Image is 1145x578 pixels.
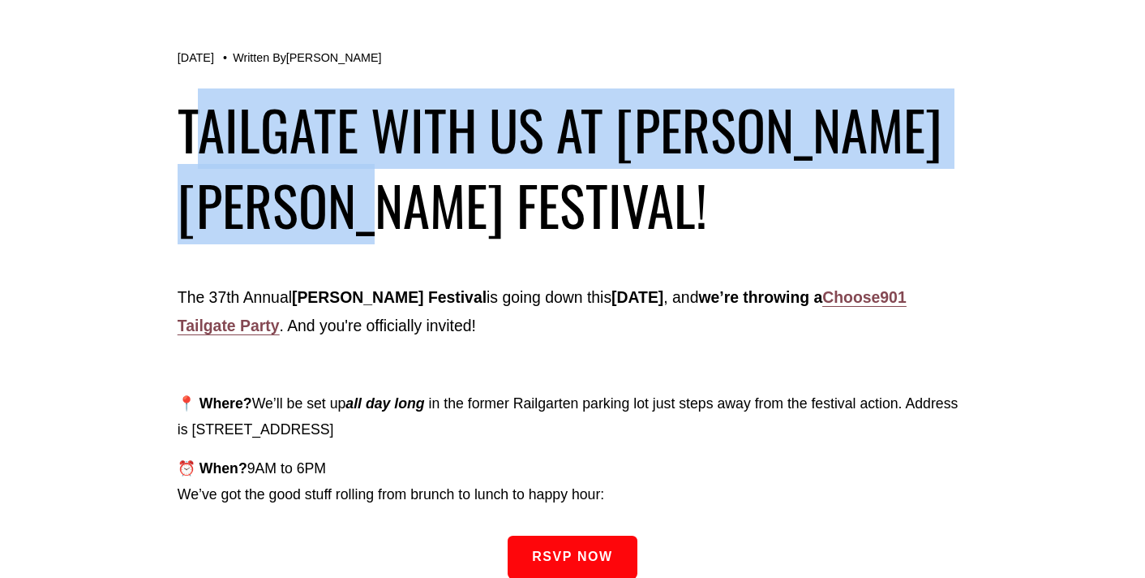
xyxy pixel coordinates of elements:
[698,288,822,306] strong: we’re throwing a
[178,288,907,334] a: Choose901 Tailgate Party
[292,288,487,306] strong: [PERSON_NAME] Festival
[178,51,214,64] span: [DATE]
[611,288,663,306] strong: [DATE]
[345,395,424,412] em: all day long
[178,283,967,340] p: The 37th Annual is going down this , and . And you're officially invited!
[178,456,967,508] p: 9AM to 6PM We’ve got the good stuff rolling from brunch to lunch to happy hour:
[178,91,967,243] h1: Tailgate with us at [PERSON_NAME] [PERSON_NAME] festival!
[178,395,252,412] strong: 📍 Where?
[178,460,247,477] strong: ⏰ When?
[178,391,967,443] p: We’ll be set up in the former Railgarten parking lot just steps away from the festival action. Ad...
[233,51,381,65] div: Written By
[286,51,382,64] a: [PERSON_NAME]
